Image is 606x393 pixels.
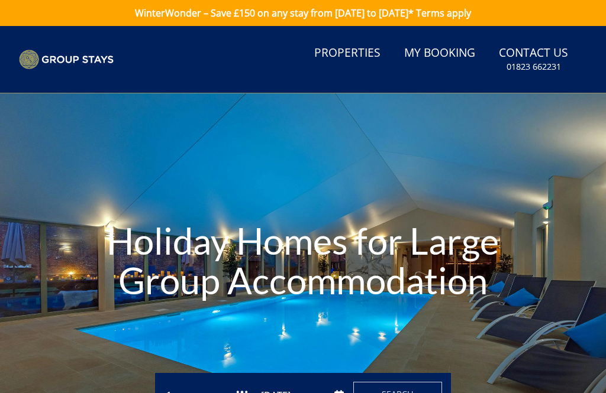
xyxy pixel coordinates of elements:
[310,40,385,67] a: Properties
[507,61,561,73] small: 01823 662231
[91,197,515,324] h1: Holiday Homes for Large Group Accommodation
[399,40,480,67] a: My Booking
[494,40,573,79] a: Contact Us01823 662231
[19,50,114,70] img: Group Stays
